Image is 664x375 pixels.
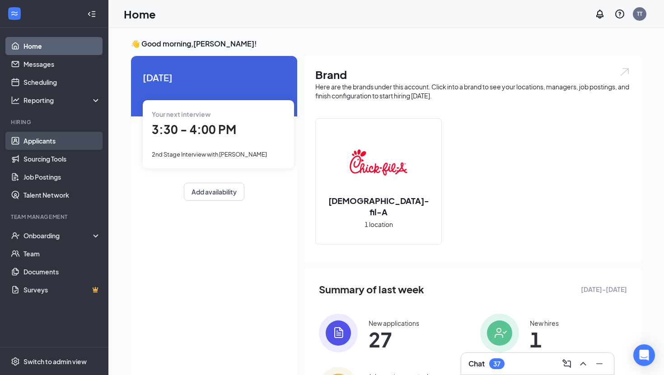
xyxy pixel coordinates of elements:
div: New hires [530,319,559,328]
a: Talent Network [23,186,101,204]
div: Onboarding [23,231,93,240]
a: Home [23,37,101,55]
img: Chick-fil-A [350,134,407,191]
div: Hiring [11,118,99,126]
svg: Minimize [594,358,605,369]
img: icon [319,314,358,352]
svg: UserCheck [11,231,20,240]
h2: [DEMOGRAPHIC_DATA]-fil-A [316,195,441,218]
svg: WorkstreamLogo [10,9,19,18]
a: Applicants [23,132,101,150]
span: [DATE] [143,70,285,84]
div: 37 [493,360,500,368]
a: Messages [23,55,101,73]
button: ComposeMessage [560,356,574,371]
h1: Brand [315,67,631,82]
div: Team Management [11,213,99,221]
a: Scheduling [23,73,101,91]
div: Open Intercom Messenger [633,344,655,366]
a: Team [23,245,101,263]
img: open.6027fd2a22e1237b5b06.svg [619,67,631,77]
div: Here are the brands under this account. Click into a brand to see your locations, managers, job p... [315,82,631,100]
svg: Settings [11,357,20,366]
span: 1 [530,331,559,347]
span: 3:30 - 4:00 PM [152,122,236,137]
span: 27 [369,331,419,347]
div: TT [637,10,642,18]
a: Documents [23,263,101,281]
a: Sourcing Tools [23,150,101,168]
span: 1 location [365,219,393,229]
svg: Analysis [11,96,20,105]
div: New applications [369,319,419,328]
svg: ComposeMessage [561,358,572,369]
button: Add availability [184,183,244,201]
svg: Collapse [87,9,96,19]
svg: ChevronUp [578,358,589,369]
svg: Notifications [594,9,605,19]
button: Minimize [592,356,607,371]
span: [DATE] - [DATE] [581,284,627,294]
h3: Chat [468,359,485,369]
div: Reporting [23,96,101,105]
span: 2nd Stage Interview with [PERSON_NAME] [152,151,267,158]
svg: QuestionInfo [614,9,625,19]
h1: Home [124,6,156,22]
button: ChevronUp [576,356,590,371]
a: SurveysCrown [23,281,101,299]
span: Your next interview [152,110,210,118]
img: icon [480,314,519,352]
a: Job Postings [23,168,101,186]
span: Summary of last week [319,282,424,297]
div: Switch to admin view [23,357,87,366]
h3: 👋 Good morning, [PERSON_NAME] ! [131,39,641,49]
